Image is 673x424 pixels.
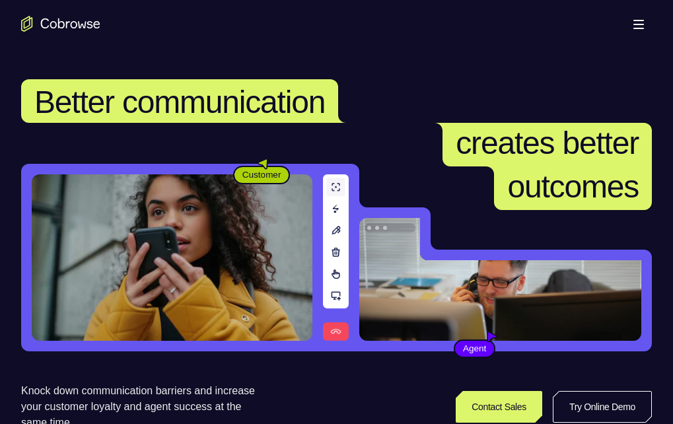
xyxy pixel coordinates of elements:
[32,174,312,341] img: A customer holding their phone
[21,16,100,32] a: Go to the home page
[456,125,639,160] span: creates better
[323,174,349,341] img: A series of tools used in co-browsing sessions
[234,168,289,182] span: Customer
[455,342,494,355] span: Agent
[456,391,542,423] a: Contact Sales
[553,391,652,423] a: Try Online Demo
[507,169,639,204] span: outcomes
[34,85,325,120] span: Better communication
[359,218,641,341] img: A customer support agent talking on the phone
